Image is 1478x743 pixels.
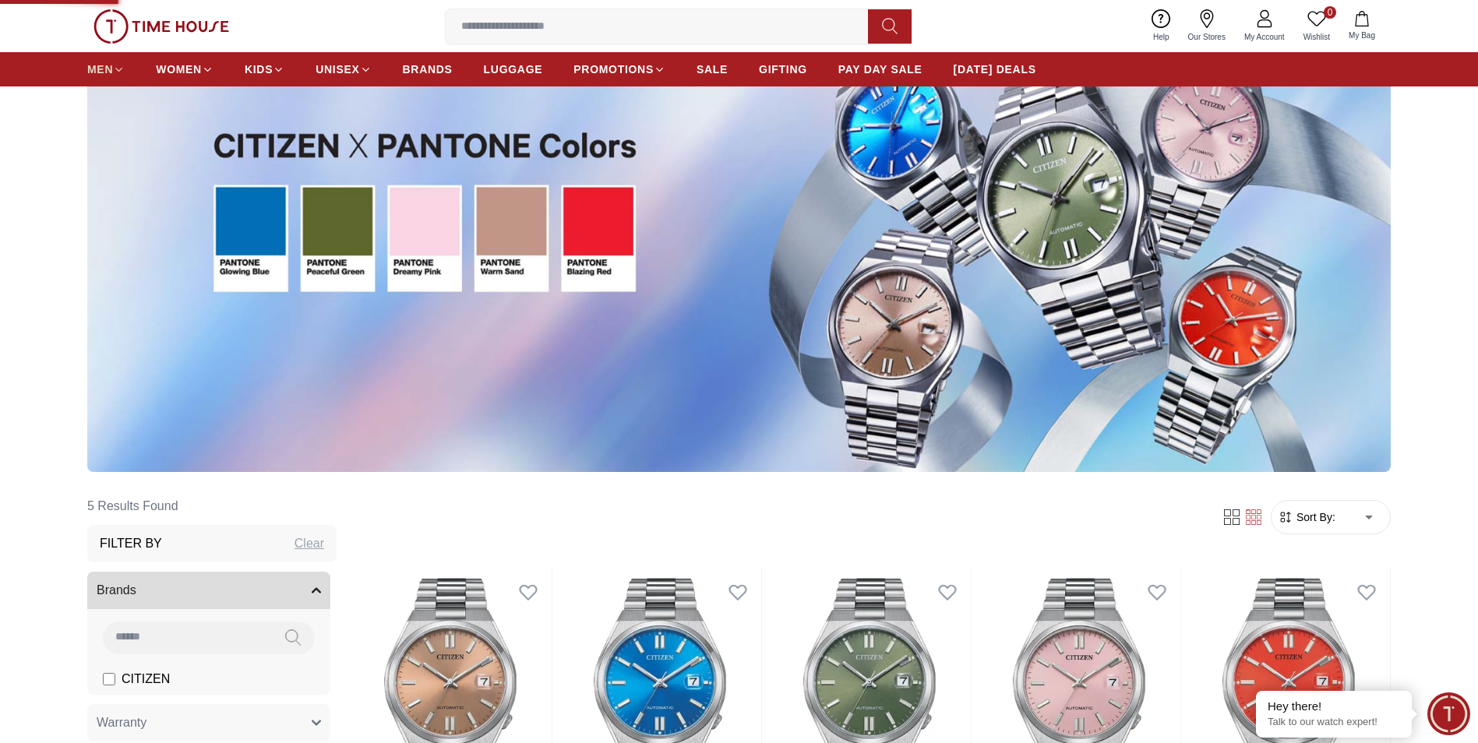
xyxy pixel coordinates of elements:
[87,488,337,525] h6: 5 Results Found
[403,62,453,77] span: BRANDS
[316,55,371,83] a: UNISEX
[1324,6,1336,19] span: 0
[573,62,654,77] span: PROMOTIONS
[697,55,728,83] a: SALE
[122,670,170,688] span: CITIZEN
[697,62,728,77] span: SALE
[245,55,284,83] a: KIDS
[1293,509,1335,525] span: Sort By:
[156,62,202,77] span: WOMEN
[759,62,807,77] span: GIFTING
[156,55,213,83] a: WOMEN
[954,55,1036,83] a: [DATE] DEALS
[87,16,1391,472] img: ...
[103,673,115,685] input: CITIZEN
[1427,692,1470,735] div: Chat Widget
[1268,716,1400,729] p: Talk to our watch expert!
[1179,6,1235,46] a: Our Stores
[838,62,922,77] span: PAY DAY SALE
[1342,30,1381,41] span: My Bag
[838,55,922,83] a: PAY DAY SALE
[87,572,330,609] button: Brands
[1339,8,1385,44] button: My Bag
[316,62,359,77] span: UNISEX
[1238,31,1291,43] span: My Account
[954,62,1036,77] span: [DATE] DEALS
[100,534,162,553] h3: Filter By
[1144,6,1179,46] a: Help
[1182,31,1232,43] span: Our Stores
[403,55,453,83] a: BRANDS
[573,55,665,83] a: PROMOTIONS
[484,55,543,83] a: LUGGAGE
[93,9,229,44] img: ...
[759,55,807,83] a: GIFTING
[1294,6,1339,46] a: 0Wishlist
[1268,699,1400,714] div: Hey there!
[1147,31,1176,43] span: Help
[87,704,330,741] button: Warranty
[1297,31,1336,43] span: Wishlist
[1278,509,1335,525] button: Sort By:
[295,534,324,553] div: Clear
[87,62,113,77] span: MEN
[245,62,273,77] span: KIDS
[87,55,125,83] a: MEN
[97,581,136,600] span: Brands
[484,62,543,77] span: LUGGAGE
[97,713,146,732] span: Warranty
